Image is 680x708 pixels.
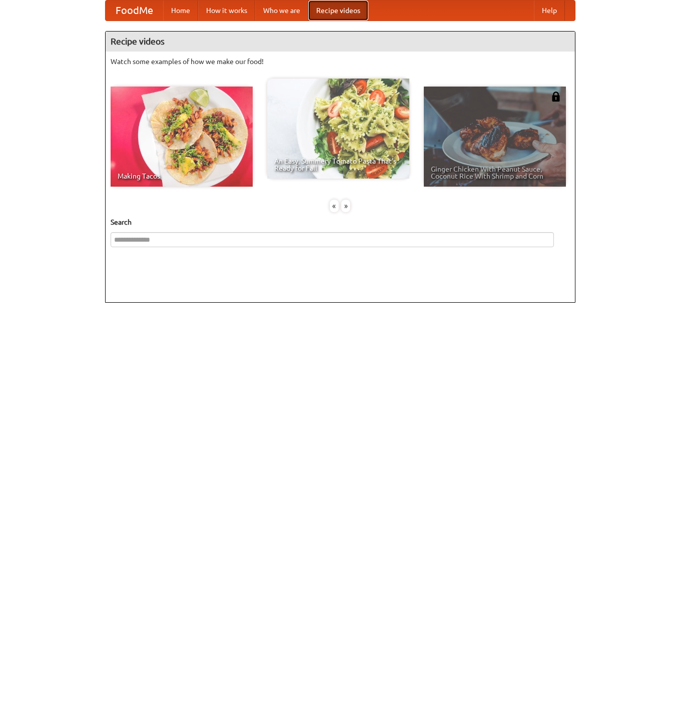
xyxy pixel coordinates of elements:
h5: Search [111,217,570,227]
a: Making Tacos [111,87,253,187]
a: Recipe videos [308,1,368,21]
a: Home [163,1,198,21]
a: How it works [198,1,255,21]
h4: Recipe videos [106,32,575,52]
a: FoodMe [106,1,163,21]
a: An Easy, Summery Tomato Pasta That's Ready for Fall [267,79,409,179]
span: Making Tacos [118,173,246,180]
span: An Easy, Summery Tomato Pasta That's Ready for Fall [274,158,402,172]
a: Who we are [255,1,308,21]
div: « [330,200,339,212]
div: » [341,200,350,212]
p: Watch some examples of how we make our food! [111,57,570,67]
a: Help [534,1,565,21]
img: 483408.png [551,92,561,102]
